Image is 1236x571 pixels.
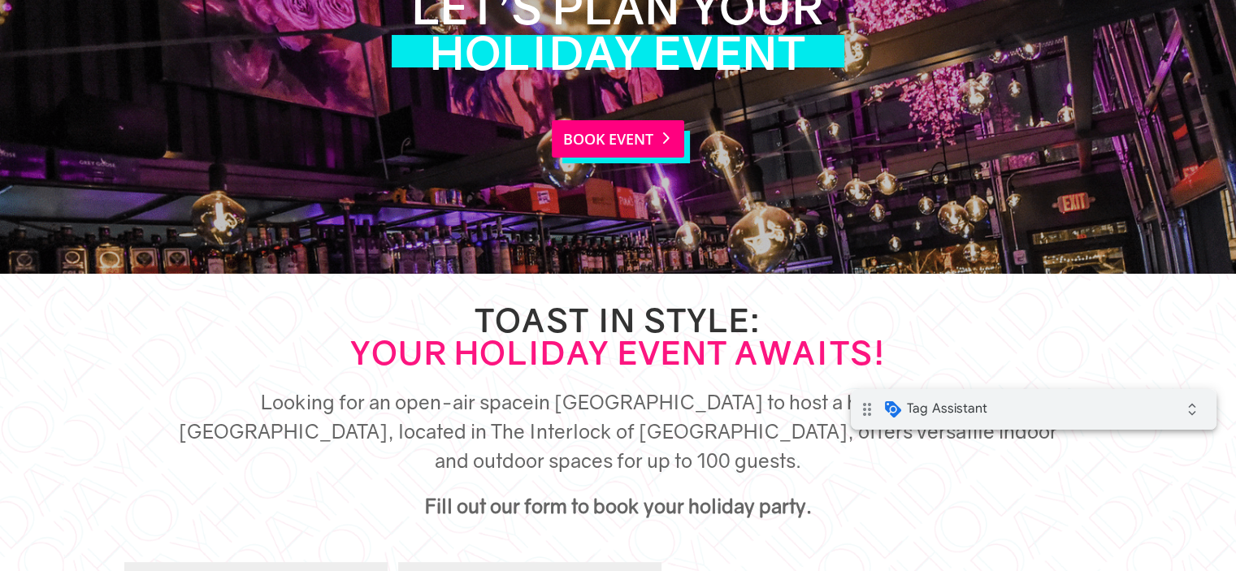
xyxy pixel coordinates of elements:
[552,120,685,157] a: BOOK EVENT
[56,11,137,27] span: Tag Assistant
[171,304,1065,377] h2: Toast in Style:
[425,494,812,517] strong: Fill out our form to book your holiday party.
[261,390,534,413] span: Looking for an open-air space
[325,4,358,37] i: Collapse debug badge
[171,387,1065,483] h5: in [GEOGRAPHIC_DATA] to host a holiday party? [GEOGRAPHIC_DATA], located in The Interlock of [GEO...
[350,333,887,372] strong: Your Holiday Event Awaits!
